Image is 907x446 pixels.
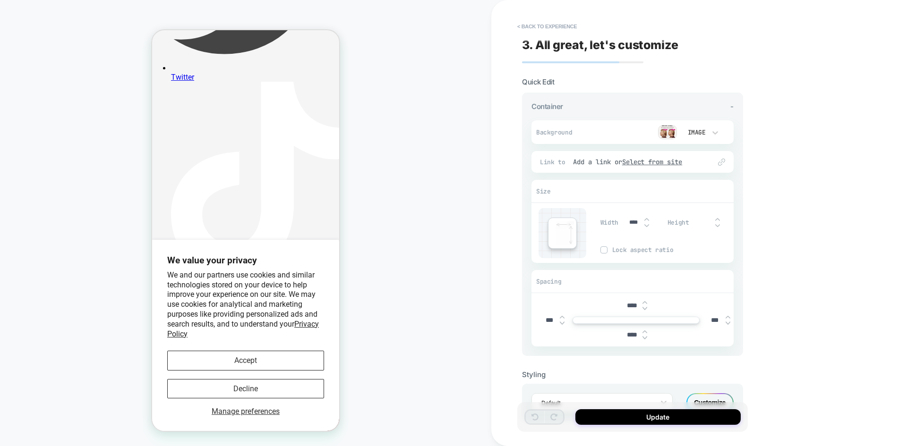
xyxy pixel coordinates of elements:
[15,349,172,368] button: Decline
[60,377,128,386] span: Manage preferences
[730,102,734,111] span: -
[560,321,565,325] img: down
[560,315,565,319] img: up
[575,409,741,425] button: Update
[726,321,730,325] img: down
[686,128,706,136] div: Image
[644,218,649,221] img: up
[667,219,689,227] span: Height
[522,77,554,86] span: Quick Edit
[531,102,563,111] span: Container
[536,187,550,195] span: Size
[622,158,683,166] u: Select from site
[522,38,678,52] span: 3. All great, let's customize
[612,246,734,254] span: Lock aspect ratio
[718,159,725,166] img: edit
[536,128,583,136] span: Background
[658,125,677,139] img: preview
[536,278,561,286] span: Spacing
[15,289,167,308] a: Privacy Policy
[715,218,720,221] img: up
[15,240,172,309] p: We and our partners use cookies and similar technologies stored on your device to help improve yo...
[15,377,172,386] button: Manage preferences
[522,370,743,379] div: Styling
[15,320,172,340] button: Accept
[600,219,618,227] span: Width
[642,307,647,311] img: down
[644,224,649,227] img: down
[642,336,647,340] img: down
[513,19,582,34] button: < Back to experience
[540,158,568,166] span: Link to
[642,330,647,334] img: up
[556,221,574,245] img: edit
[726,315,730,319] img: up
[715,224,720,227] img: down
[15,225,172,236] h2: We value your privacy
[642,301,647,304] img: up
[19,34,187,51] a: Twitter
[19,42,42,51] span: Twitter
[573,158,702,166] div: Add a link or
